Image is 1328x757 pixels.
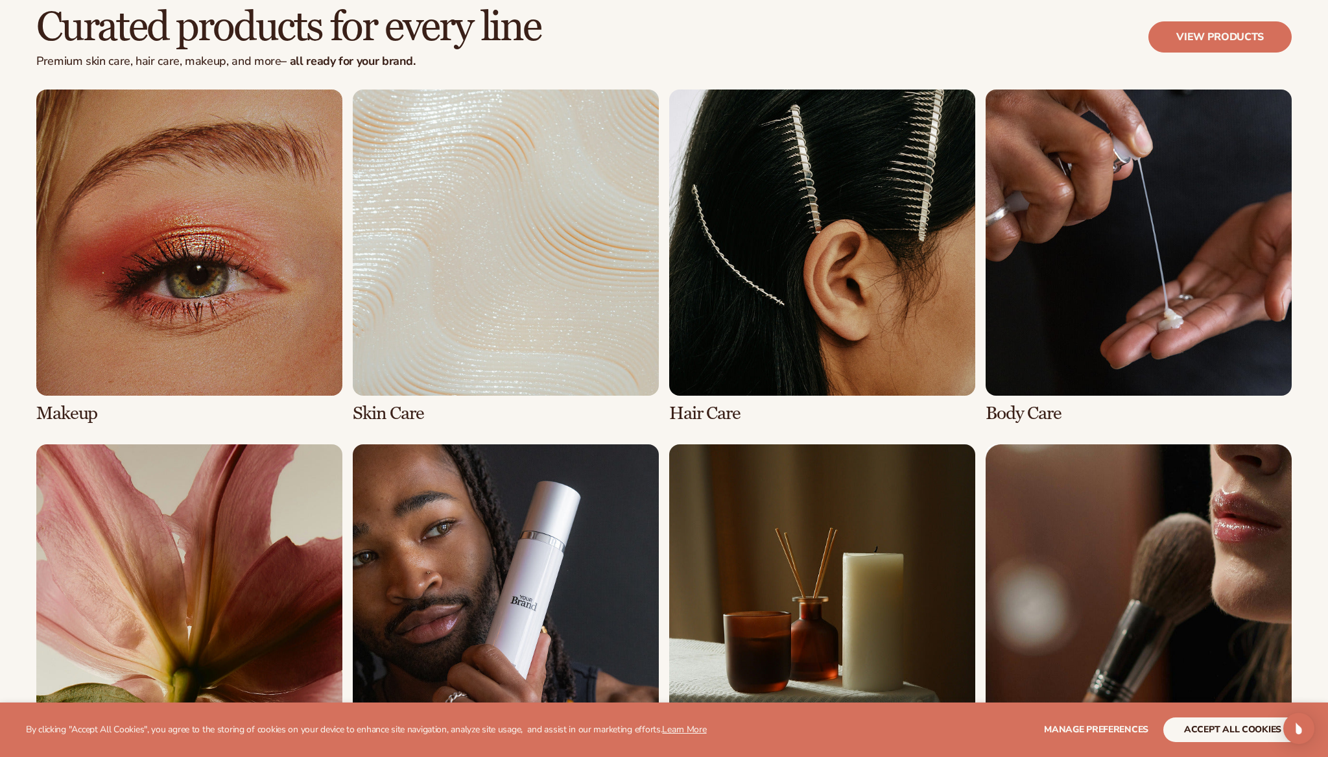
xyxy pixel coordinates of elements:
h3: Hair Care [669,403,975,424]
p: By clicking "Accept All Cookies", you agree to the storing of cookies on your device to enhance s... [26,725,707,736]
strong: – all ready for your brand. [281,53,415,69]
div: Open Intercom Messenger [1283,713,1314,744]
div: 3 / 8 [669,90,975,424]
h3: Makeup [36,403,342,424]
button: Manage preferences [1044,717,1148,742]
div: 1 / 8 [36,90,342,424]
h3: Skin Care [353,403,659,424]
div: 2 / 8 [353,90,659,424]
a: View products [1148,21,1292,53]
button: accept all cookies [1163,717,1302,742]
div: 4 / 8 [986,90,1292,424]
span: Manage preferences [1044,723,1148,736]
h2: Curated products for every line [36,6,541,49]
h3: Body Care [986,403,1292,424]
p: Premium skin care, hair care, makeup, and more [36,54,541,69]
a: Learn More [662,723,706,736]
